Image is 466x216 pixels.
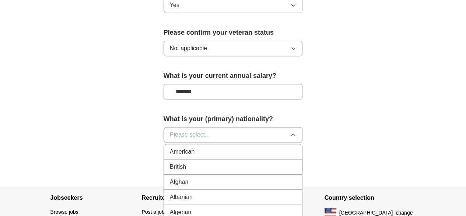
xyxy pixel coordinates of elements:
label: What is your (primary) nationality? [164,114,303,124]
span: Yes [170,1,179,10]
a: Post a job [142,209,165,215]
span: Please select... [170,130,210,139]
label: Please confirm your veteran status [164,28,303,38]
span: American [170,147,195,156]
span: Albanian [170,193,193,202]
span: Not applicable [170,44,207,53]
button: Please select... [164,127,303,143]
span: Afghan [170,178,189,186]
h4: Country selection [325,187,416,208]
span: British [170,162,186,171]
label: What is your current annual salary? [164,71,303,81]
button: Not applicable [164,41,303,56]
a: Browse jobs [50,209,78,215]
